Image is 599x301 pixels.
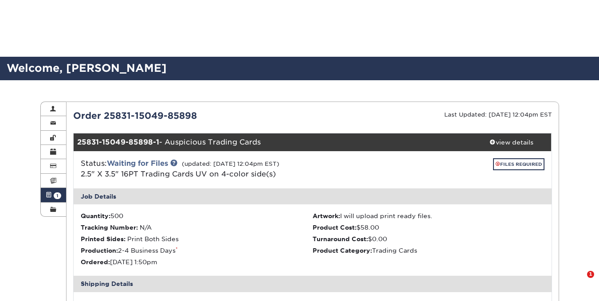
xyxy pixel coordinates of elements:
strong: Production: [81,247,118,254]
strong: Product Cost: [313,224,356,231]
strong: Artwork: [313,212,340,219]
span: 1 [587,271,594,278]
span: Print Both Sides [127,235,179,242]
strong: 25831-15049-85898-1 [77,138,159,146]
small: (updated: [DATE] 12:04pm EST) [182,160,279,167]
strong: Product Category: [313,247,372,254]
small: Last Updated: [DATE] 12:04pm EST [444,111,552,118]
li: [DATE] 1:50pm [81,258,313,266]
div: Status: [74,158,392,180]
a: 2.5" X 3.5" 16PT Trading Cards UV on 4-color side(s) [81,170,276,178]
span: 1 [54,192,61,199]
div: view details [472,138,552,147]
strong: Turnaround Cost: [313,235,368,242]
div: Order 25831-15049-85898 [67,109,313,122]
span: N/A [140,224,152,231]
a: Waiting for Files [107,159,168,168]
li: $0.00 [313,235,544,243]
li: $58.00 [313,223,544,232]
li: 2-4 Business Days [81,246,313,255]
div: Job Details [74,188,552,204]
a: 1 [41,188,67,202]
a: view details [472,133,552,151]
li: I will upload print ready files. [313,211,544,220]
li: 500 [81,211,313,220]
strong: Quantity: [81,212,110,219]
div: Shipping Details [74,276,552,292]
iframe: Intercom live chat [569,271,590,292]
iframe: Google Customer Reviews [2,274,75,298]
li: Trading Cards [313,246,544,255]
strong: Ordered: [81,258,110,266]
div: - Auspicious Trading Cards [74,133,472,151]
a: FILES REQUIRED [493,158,544,170]
strong: Tracking Number: [81,224,138,231]
strong: Printed Sides: [81,235,125,242]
